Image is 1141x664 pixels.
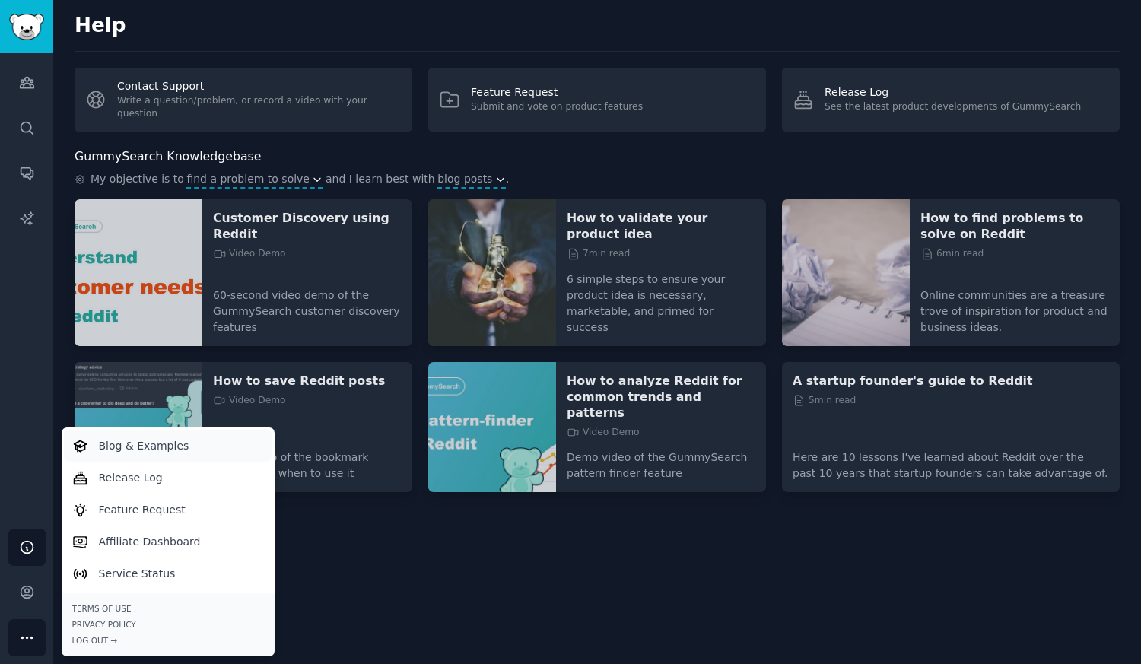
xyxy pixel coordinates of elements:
p: Online communities are a treasure trove of inspiration for product and business ideas. [920,277,1109,335]
span: and I learn best with [326,171,435,189]
a: Affiliate Dashboard [64,526,272,558]
div: Submit and vote on product features [471,100,643,114]
img: GummySearch logo [9,14,44,40]
img: How to analyze Reddit for common trends and patterns [428,362,556,493]
img: Customer Discovery using Reddit [75,199,202,346]
a: Privacy Policy [72,619,264,630]
span: 7 min read [567,247,630,261]
img: How to find problems to solve on Reddit [782,199,910,346]
a: How to validate your product idea [567,210,755,242]
p: 6 simple steps to ensure your product idea is necessary, marketable, and primed for success [567,261,755,335]
span: Video Demo [213,247,286,261]
h2: Help [75,14,1120,38]
button: blog posts [437,171,506,187]
a: A startup founder's guide to Reddit [793,373,1109,389]
span: find a problem to solve [186,171,310,187]
div: Log Out → [72,635,264,646]
a: Customer Discovery using Reddit [213,210,402,242]
a: Release LogSee the latest product developments of GummySearch [782,68,1120,132]
a: Terms of Use [72,603,264,614]
a: How to find problems to solve on Reddit [920,210,1109,242]
img: How to validate your product idea [428,199,556,346]
p: Here are 10 lessons I've learned about Reddit over the past 10 years that startup founders can ta... [793,439,1109,481]
p: Release Log [99,470,163,486]
a: Contact SupportWrite a question/problem, or record a video with your question [75,68,412,132]
p: Demo video of the GummySearch pattern finder feature [567,439,755,481]
button: find a problem to solve [186,171,323,187]
span: 5 min read [793,394,856,408]
a: Blog & Examples [64,430,272,462]
a: How to analyze Reddit for common trends and patterns [567,373,755,421]
p: Service Status [99,566,176,582]
div: Feature Request [471,84,643,100]
span: blog posts [437,171,492,187]
p: Affiliate Dashboard [99,534,201,550]
a: How to save Reddit posts [213,373,402,389]
div: . [75,171,1120,189]
span: My objective is to [91,171,184,189]
div: See the latest product developments of GummySearch [825,100,1081,114]
p: 60-second video demo of the GummySearch customer discovery features [213,277,402,335]
a: Feature RequestSubmit and vote on product features [428,68,766,132]
p: Demo video of the bookmark feature and when to use it [213,439,402,481]
p: Feature Request [99,502,186,518]
a: Feature Request [64,494,272,526]
span: 6 min read [920,247,984,261]
h2: GummySearch Knowledgebase [75,148,261,167]
div: Release Log [825,84,1081,100]
img: How to save Reddit posts [75,362,202,493]
span: Video Demo [567,426,640,440]
span: Video Demo [213,394,286,408]
a: Service Status [64,558,272,589]
a: Release Log [64,462,272,494]
p: Blog & Examples [99,438,189,454]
